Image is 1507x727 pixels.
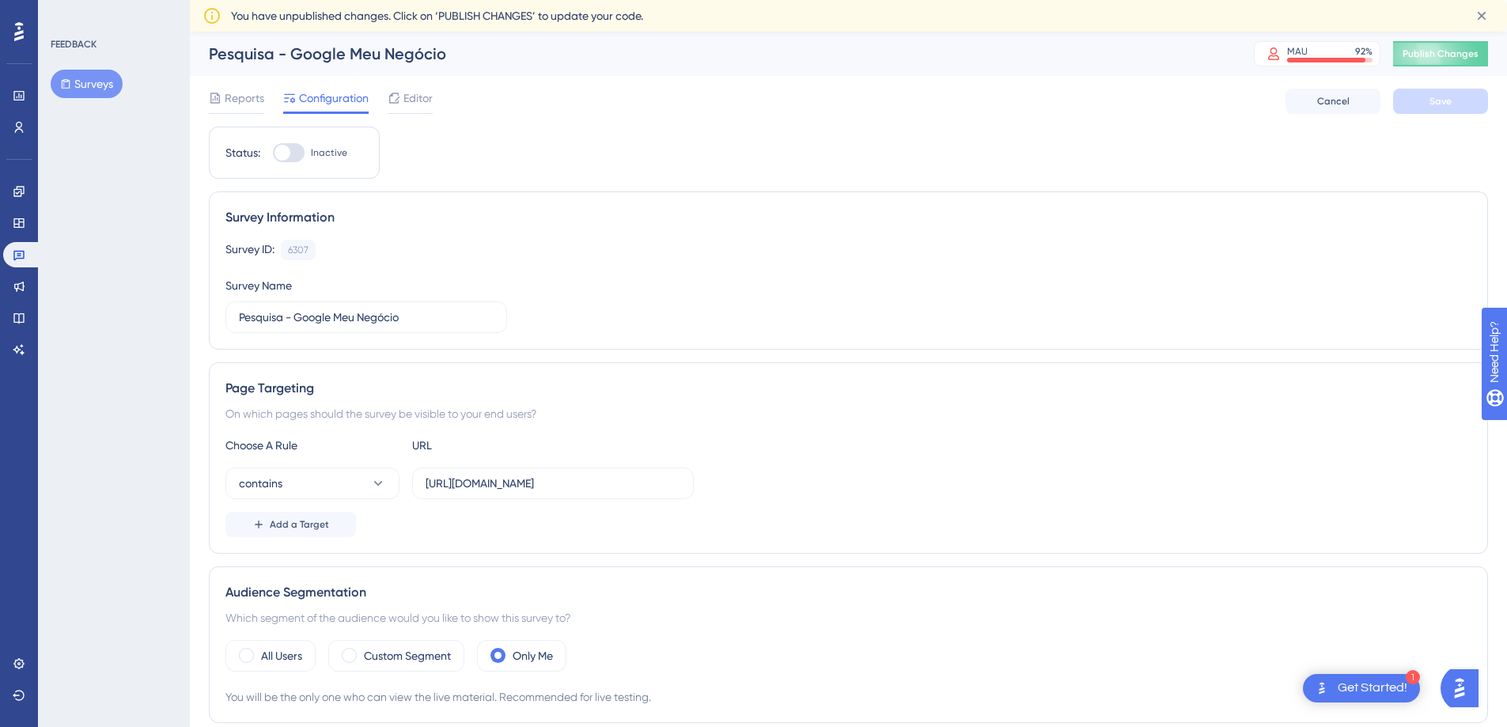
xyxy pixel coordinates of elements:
[1312,679,1331,698] img: launcher-image-alternative-text
[299,89,369,108] span: Configuration
[288,244,309,256] div: 6307
[311,146,347,159] span: Inactive
[51,38,97,51] div: FEEDBACK
[225,208,1471,227] div: Survey Information
[1403,47,1479,60] span: Publish Changes
[37,4,99,23] span: Need Help?
[412,436,586,455] div: URL
[261,646,302,665] label: All Users
[225,687,1471,706] div: You will be the only one who can view the live material. Recommended for live testing.
[1393,41,1488,66] button: Publish Changes
[403,89,433,108] span: Editor
[426,475,680,492] input: yourwebsite.com/path
[225,404,1471,423] div: On which pages should the survey be visible to your end users?
[1429,95,1452,108] span: Save
[1287,45,1308,58] div: MAU
[1338,680,1407,697] div: Get Started!
[225,468,399,499] button: contains
[1441,665,1488,712] iframe: UserGuiding AI Assistant Launcher
[270,518,329,531] span: Add a Target
[1317,95,1350,108] span: Cancel
[225,276,292,295] div: Survey Name
[225,89,264,108] span: Reports
[225,608,1471,627] div: Which segment of the audience would you like to show this survey to?
[51,70,123,98] button: Surveys
[364,646,451,665] label: Custom Segment
[225,436,399,455] div: Choose A Rule
[225,583,1471,602] div: Audience Segmentation
[239,309,494,326] input: Type your Survey name
[225,379,1471,398] div: Page Targeting
[239,474,282,493] span: contains
[225,240,275,260] div: Survey ID:
[225,512,356,537] button: Add a Target
[1285,89,1380,114] button: Cancel
[225,143,260,162] div: Status:
[513,646,553,665] label: Only Me
[231,6,643,25] span: You have unpublished changes. Click on ‘PUBLISH CHANGES’ to update your code.
[1355,45,1373,58] div: 92 %
[1303,674,1420,702] div: Open Get Started! checklist, remaining modules: 1
[1406,670,1420,684] div: 1
[1393,89,1488,114] button: Save
[209,43,1214,65] div: Pesquisa - Google Meu Negócio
